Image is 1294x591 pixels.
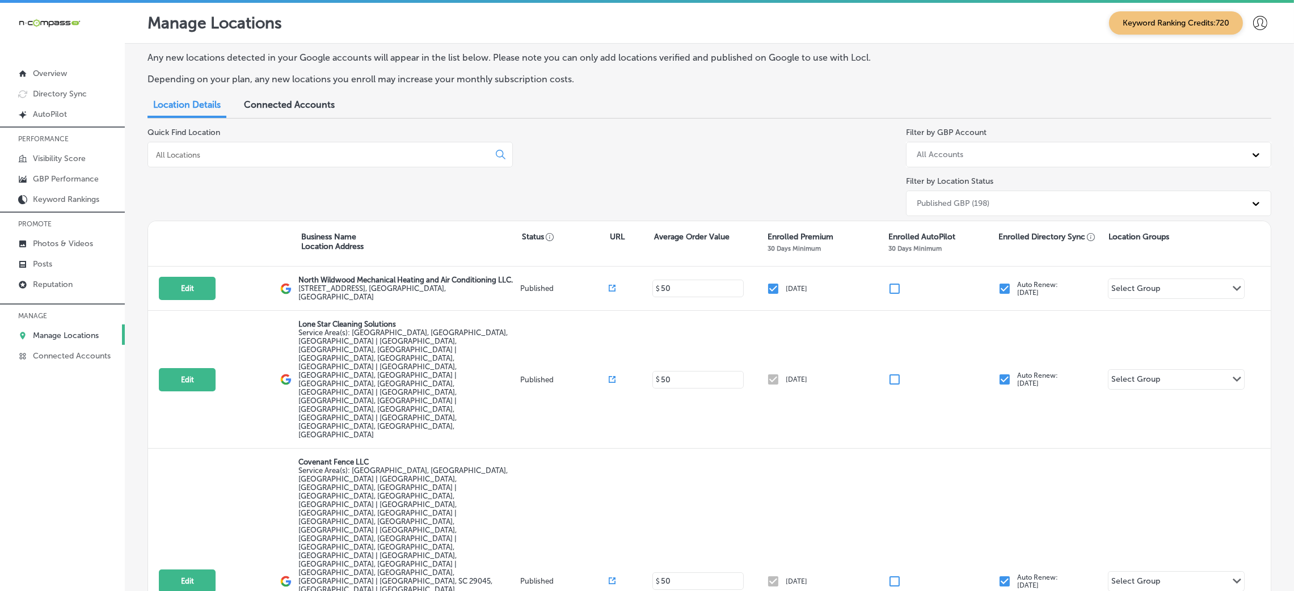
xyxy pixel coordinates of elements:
[298,458,517,466] p: Covenant Fence LLC
[280,374,292,385] img: logo
[298,328,508,439] span: Dallas, TX, USA | Addison, TX, USA | Carrollton, TX, USA | Richardson, TX, USA | Highland Park, T...
[147,52,878,63] p: Any new locations detected in your Google accounts will appear in the list below. Please note you...
[1111,576,1160,589] div: Select Group
[768,232,833,242] p: Enrolled Premium
[33,331,99,340] p: Manage Locations
[33,351,111,361] p: Connected Accounts
[33,154,86,163] p: Visibility Score
[298,276,517,284] p: North Wildwood Mechanical Heating and Air Conditioning LLC.
[786,285,807,293] p: [DATE]
[1017,372,1058,387] p: Auto Renew: [DATE]
[280,576,292,587] img: logo
[244,99,335,110] span: Connected Accounts
[147,14,282,32] p: Manage Locations
[917,150,963,159] div: All Accounts
[1108,232,1169,242] p: Location Groups
[155,150,487,160] input: All Locations
[520,284,609,293] p: Published
[301,232,364,251] p: Business Name Location Address
[33,239,93,248] p: Photos & Videos
[610,232,625,242] p: URL
[153,99,221,110] span: Location Details
[888,232,955,242] p: Enrolled AutoPilot
[654,232,730,242] p: Average Order Value
[298,320,517,328] p: Lone Star Cleaning Solutions
[656,577,660,585] p: $
[1109,11,1243,35] span: Keyword Ranking Credits: 720
[520,577,609,585] p: Published
[159,277,216,300] button: Edit
[1017,573,1058,589] p: Auto Renew: [DATE]
[656,375,660,383] p: $
[786,577,807,585] p: [DATE]
[906,176,993,186] label: Filter by Location Status
[1111,284,1160,297] div: Select Group
[906,128,987,137] label: Filter by GBP Account
[147,128,220,137] label: Quick Find Location
[1111,374,1160,387] div: Select Group
[917,199,989,208] div: Published GBP (198)
[998,232,1095,242] p: Enrolled Directory Sync
[18,18,81,28] img: 660ab0bf-5cc7-4cb8-ba1c-48b5ae0f18e60NCTV_CLogo_TV_Black_-500x88.png
[768,244,821,252] p: 30 Days Minimum
[159,368,216,391] button: Edit
[1017,281,1058,297] p: Auto Renew: [DATE]
[786,375,807,383] p: [DATE]
[522,232,610,242] p: Status
[33,174,99,184] p: GBP Performance
[888,244,942,252] p: 30 Days Minimum
[33,280,73,289] p: Reputation
[33,69,67,78] p: Overview
[33,109,67,119] p: AutoPilot
[656,285,660,293] p: $
[298,284,517,301] label: [STREET_ADDRESS] , [GEOGRAPHIC_DATA], [GEOGRAPHIC_DATA]
[33,89,87,99] p: Directory Sync
[33,195,99,204] p: Keyword Rankings
[520,375,609,384] p: Published
[33,259,52,269] p: Posts
[280,283,292,294] img: logo
[147,74,878,85] p: Depending on your plan, any new locations you enroll may increase your monthly subscription costs.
